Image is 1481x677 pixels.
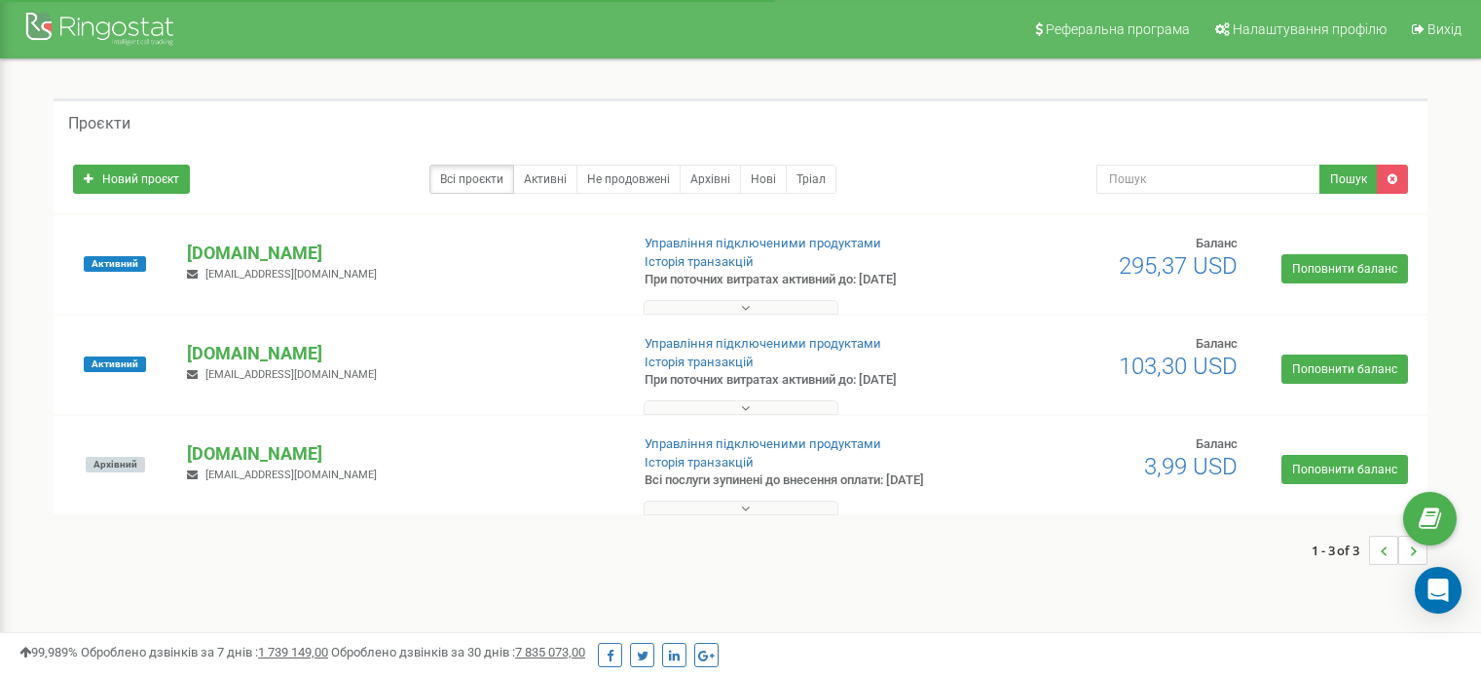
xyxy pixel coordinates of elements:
span: Вихід [1427,21,1462,37]
span: [EMAIL_ADDRESS][DOMAIN_NAME] [205,368,377,381]
span: 1 - 3 of 3 [1312,536,1369,565]
span: Активний [84,256,146,272]
a: Тріал [786,165,836,194]
p: [DOMAIN_NAME] [187,441,612,467]
span: Баланс [1196,436,1238,451]
u: 1 739 149,00 [258,645,328,659]
span: 103,30 USD [1119,353,1238,380]
p: При поточних витратах активний до: [DATE] [645,371,956,390]
a: Історія транзакцій [645,355,754,369]
span: Оброблено дзвінків за 7 днів : [81,645,328,659]
a: Поповнити баланс [1281,455,1408,484]
span: 3,99 USD [1144,453,1238,480]
span: Реферальна програма [1046,21,1190,37]
span: 295,37 USD [1119,252,1238,280]
a: Поповнити баланс [1281,355,1408,384]
span: [EMAIL_ADDRESS][DOMAIN_NAME] [205,469,377,481]
div: Open Intercom Messenger [1415,567,1462,614]
a: Історія транзакцій [645,254,754,269]
span: Баланс [1196,336,1238,351]
input: Пошук [1096,165,1320,194]
span: 99,989% [19,645,78,659]
a: Управління підключеними продуктами [645,236,881,250]
p: При поточних витратах активний до: [DATE] [645,271,956,289]
nav: ... [1312,516,1427,584]
a: Не продовжені [576,165,681,194]
button: Пошук [1319,165,1378,194]
a: Управління підключеними продуктами [645,436,881,451]
a: Всі проєкти [429,165,514,194]
span: [EMAIL_ADDRESS][DOMAIN_NAME] [205,268,377,281]
p: [DOMAIN_NAME] [187,241,612,266]
p: Всі послуги зупинені до внесення оплати: [DATE] [645,471,956,490]
span: Оброблено дзвінків за 30 днів : [331,645,585,659]
a: Поповнити баланс [1281,254,1408,283]
span: Баланс [1196,236,1238,250]
h5: Проєкти [68,115,130,132]
u: 7 835 073,00 [515,645,585,659]
a: Активні [513,165,577,194]
a: Управління підключеними продуктами [645,336,881,351]
a: Історія транзакцій [645,455,754,470]
span: Активний [84,357,146,372]
a: Новий проєкт [73,165,190,194]
span: Налаштування профілю [1233,21,1387,37]
a: Нові [740,165,787,194]
a: Архівні [680,165,741,194]
p: [DOMAIN_NAME] [187,341,612,366]
span: Архівний [86,457,145,472]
